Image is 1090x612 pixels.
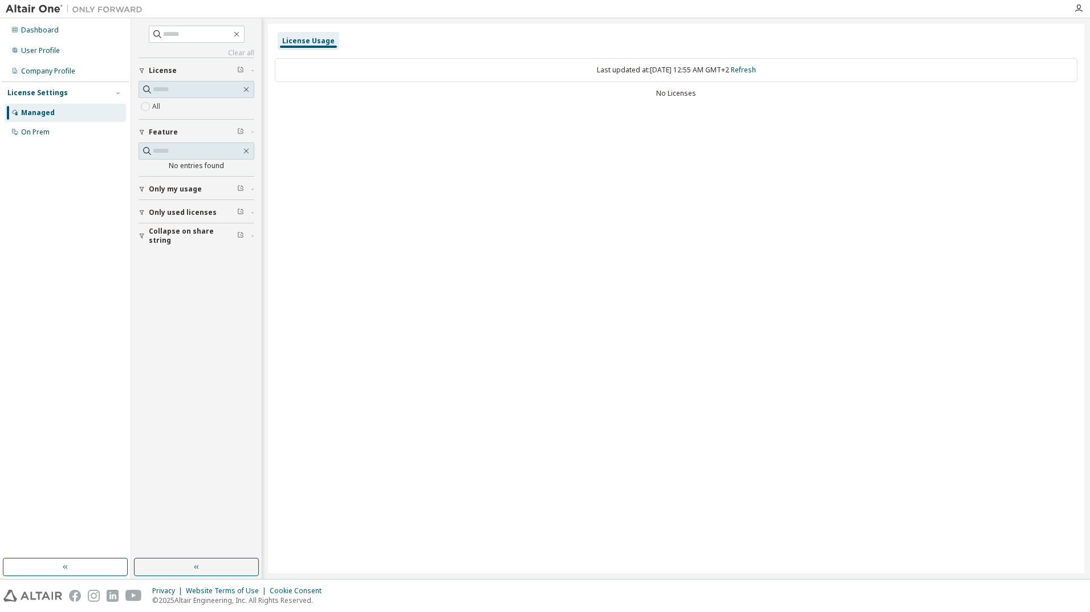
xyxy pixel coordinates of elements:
[139,177,254,202] button: Only my usage
[139,48,254,58] a: Clear all
[3,590,62,602] img: altair_logo.svg
[149,66,177,75] span: License
[149,208,217,217] span: Only used licenses
[125,590,142,602] img: youtube.svg
[139,120,254,145] button: Feature
[275,58,1077,82] div: Last updated at: [DATE] 12:55 AM GMT+2
[152,586,186,595] div: Privacy
[282,36,335,46] div: License Usage
[152,595,328,605] p: © 2025 Altair Engineering, Inc. All Rights Reserved.
[149,227,237,245] span: Collapse on share string
[21,128,50,137] div: On Prem
[237,128,244,137] span: Clear filter
[186,586,270,595] div: Website Terms of Use
[21,46,60,55] div: User Profile
[237,185,244,194] span: Clear filter
[107,590,119,602] img: linkedin.svg
[21,26,59,35] div: Dashboard
[139,200,254,225] button: Only used licenses
[139,223,254,248] button: Collapse on share string
[237,208,244,217] span: Clear filter
[149,128,178,137] span: Feature
[139,58,254,83] button: License
[270,586,328,595] div: Cookie Consent
[88,590,100,602] img: instagram.svg
[139,161,254,170] div: No entries found
[21,67,75,76] div: Company Profile
[7,88,68,97] div: License Settings
[237,66,244,75] span: Clear filter
[731,65,756,75] a: Refresh
[6,3,148,15] img: Altair One
[275,89,1077,98] div: No Licenses
[21,108,55,117] div: Managed
[149,185,202,194] span: Only my usage
[152,100,162,113] label: All
[237,231,244,240] span: Clear filter
[69,590,81,602] img: facebook.svg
